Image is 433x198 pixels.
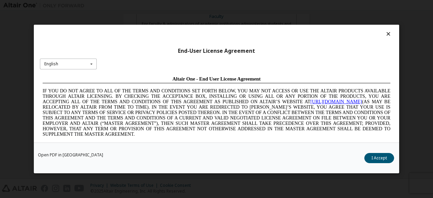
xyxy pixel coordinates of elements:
[38,153,103,157] a: Open PDF in [GEOGRAPHIC_DATA]
[3,15,350,63] span: IF YOU DO NOT AGREE TO ALL OF THE TERMS AND CONDITIONS SET FORTH BELOW, YOU MAY NOT ACCESS OR USE...
[44,62,58,66] div: English
[271,26,322,31] a: [URL][DOMAIN_NAME]
[133,3,221,8] span: Altair One - End User License Agreement
[364,153,394,163] button: I Accept
[3,69,350,117] span: Lore Ipsumd Sit Ame Cons Adipisc Elitseddo (“Eiusmodte”) in utlabor Etdolo Magnaaliqua Eni. (“Adm...
[40,48,393,54] div: End-User License Agreement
